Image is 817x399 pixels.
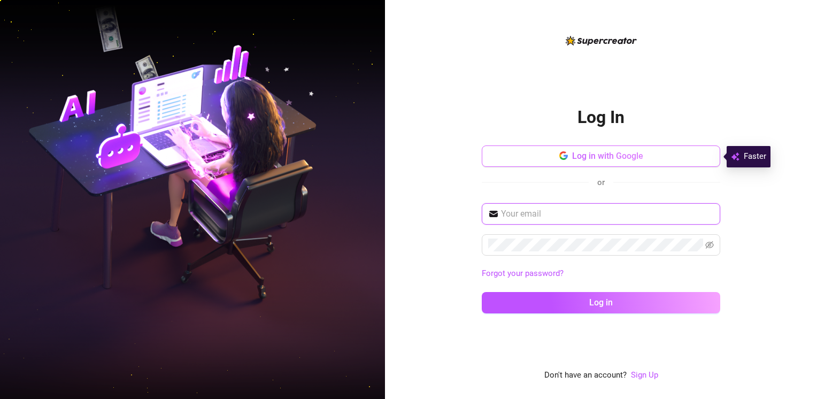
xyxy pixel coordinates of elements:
a: Forgot your password? [482,267,720,280]
a: Sign Up [631,370,658,380]
button: Log in with Google [482,145,720,167]
span: Don't have an account? [544,369,627,382]
input: Your email [501,208,714,220]
span: eye-invisible [705,241,714,249]
a: Forgot your password? [482,268,564,278]
span: Log in with Google [572,151,643,161]
span: Faster [744,150,766,163]
h2: Log In [577,106,625,128]
span: Log in [589,297,613,308]
button: Log in [482,292,720,313]
a: Sign Up [631,369,658,382]
span: or [597,178,605,187]
img: svg%3e [731,150,739,163]
img: logo-BBDzfeDw.svg [566,36,637,45]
